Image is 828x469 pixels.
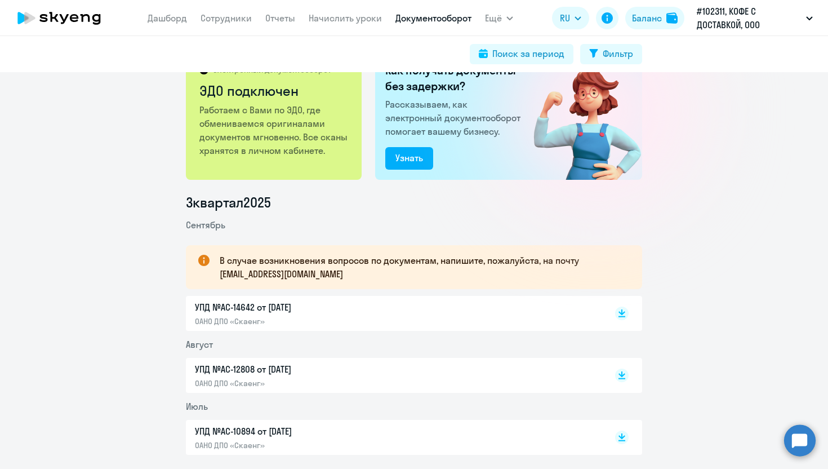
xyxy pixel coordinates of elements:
[632,11,662,25] div: Баланс
[201,12,252,24] a: Сотрудники
[470,44,573,64] button: Поиск за период
[265,12,295,24] a: Отчеты
[148,12,187,24] a: Дашборд
[186,401,208,412] span: Июль
[492,47,564,60] div: Поиск за период
[385,63,525,94] h2: Как получать документы без задержки?
[195,424,431,438] p: УПД №AC-10894 от [DATE]
[220,254,622,281] p: В случае возникновения вопросов по документам, напишите, пожалуйста, на почту [EMAIL_ADDRESS][DOM...
[580,44,642,64] button: Фильтр
[309,12,382,24] a: Начислить уроки
[195,362,591,388] a: УПД №AC-12808 от [DATE]ОАНО ДПО «Скаенг»
[485,11,502,25] span: Ещё
[697,5,802,32] p: #102311, КОФЕ С ДОСТАВКОЙ, ООО
[186,219,225,231] span: Сентябрь
[195,300,431,314] p: УПД №AC-14642 от [DATE]
[385,147,433,170] button: Узнать
[691,5,818,32] button: #102311, КОФЕ С ДОСТАВКОЙ, ООО
[186,339,213,350] span: Август
[666,12,678,24] img: balance
[195,440,431,450] p: ОАНО ДПО «Скаенг»
[186,193,642,211] li: 3 квартал 2025
[625,7,684,29] button: Балансbalance
[395,12,471,24] a: Документооборот
[195,362,431,376] p: УПД №AC-12808 от [DATE]
[199,103,350,157] p: Работаем с Вами по ЭДО, где обмениваемся оригиналами документов мгновенно. Все сканы хранятся в л...
[199,82,350,100] h2: ЭДО подключен
[195,316,431,326] p: ОАНО ДПО «Скаенг»
[485,7,513,29] button: Ещё
[195,378,431,388] p: ОАНО ДПО «Скаенг»
[515,52,642,180] img: connected
[385,98,525,138] p: Рассказываем, как электронный документооборот помогает вашему бизнесу.
[603,47,633,60] div: Фильтр
[552,7,589,29] button: RU
[195,300,591,326] a: УПД №AC-14642 от [DATE]ОАНО ДПО «Скаенг»
[195,424,591,450] a: УПД №AC-10894 от [DATE]ОАНО ДПО «Скаенг»
[395,151,423,165] div: Узнать
[560,11,570,25] span: RU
